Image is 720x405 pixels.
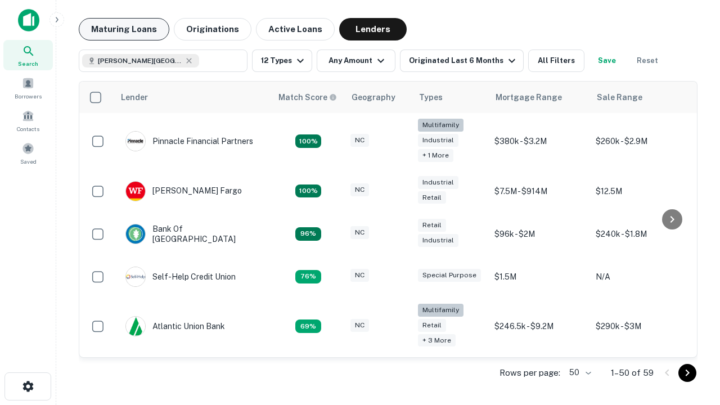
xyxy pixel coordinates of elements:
div: Mortgage Range [496,91,562,104]
div: + 3 more [418,334,456,347]
span: [PERSON_NAME][GEOGRAPHIC_DATA], [GEOGRAPHIC_DATA] [98,56,182,66]
div: Industrial [418,176,458,189]
div: Matching Properties: 11, hasApolloMatch: undefined [295,270,321,283]
td: $246.5k - $9.2M [489,298,590,355]
button: Originations [174,18,251,40]
div: Lender [121,91,148,104]
div: Retail [418,219,446,232]
img: picture [126,182,145,201]
span: Search [18,59,38,68]
span: Borrowers [15,92,42,101]
button: Lenders [339,18,407,40]
div: Multifamily [418,304,463,317]
div: Bank Of [GEOGRAPHIC_DATA] [125,224,260,244]
button: Any Amount [317,49,395,72]
div: + 1 more [418,149,453,162]
iframe: Chat Widget [664,279,720,333]
div: Self-help Credit Union [125,267,236,287]
div: Originated Last 6 Months [409,54,519,67]
div: Retail [418,319,446,332]
div: NC [350,134,369,147]
div: Special Purpose [418,269,481,282]
img: picture [126,317,145,336]
td: $96k - $2M [489,213,590,255]
button: Go to next page [678,364,696,382]
button: 12 Types [252,49,312,72]
td: $260k - $2.9M [590,113,691,170]
a: Saved [3,138,53,168]
td: $1.5M [489,255,590,298]
div: Industrial [418,234,458,247]
span: Contacts [17,124,39,133]
img: capitalize-icon.png [18,9,39,31]
div: Retail [418,191,446,204]
h6: Match Score [278,91,335,103]
th: Lender [114,82,272,113]
td: $380k - $3.2M [489,113,590,170]
div: [PERSON_NAME] Fargo [125,181,242,201]
div: NC [350,319,369,332]
div: Geography [352,91,395,104]
div: Matching Properties: 26, hasApolloMatch: undefined [295,134,321,148]
th: Capitalize uses an advanced AI algorithm to match your search with the best lender. The match sco... [272,82,345,113]
th: Types [412,82,489,113]
td: $240k - $1.8M [590,213,691,255]
span: Saved [20,157,37,166]
button: Active Loans [256,18,335,40]
img: picture [126,224,145,244]
button: Reset [629,49,665,72]
div: Industrial [418,134,458,147]
div: Pinnacle Financial Partners [125,131,253,151]
a: Contacts [3,105,53,136]
div: Multifamily [418,119,463,132]
img: picture [126,132,145,151]
button: All Filters [528,49,584,72]
div: NC [350,183,369,196]
button: Originated Last 6 Months [400,49,524,72]
div: Capitalize uses an advanced AI algorithm to match your search with the best lender. The match sco... [278,91,337,103]
th: Geography [345,82,412,113]
a: Borrowers [3,73,53,103]
div: Types [419,91,443,104]
td: $290k - $3M [590,298,691,355]
div: Matching Properties: 15, hasApolloMatch: undefined [295,184,321,198]
button: Maturing Loans [79,18,169,40]
p: 1–50 of 59 [611,366,654,380]
img: picture [126,267,145,286]
div: NC [350,269,369,282]
div: Sale Range [597,91,642,104]
p: Rows per page: [499,366,560,380]
div: Atlantic Union Bank [125,316,225,336]
div: NC [350,226,369,239]
div: Matching Properties: 10, hasApolloMatch: undefined [295,319,321,333]
th: Mortgage Range [489,82,590,113]
div: Matching Properties: 14, hasApolloMatch: undefined [295,227,321,241]
div: 50 [565,364,593,381]
td: $7.5M - $914M [489,170,590,213]
td: N/A [590,255,691,298]
th: Sale Range [590,82,691,113]
a: Search [3,40,53,70]
td: $12.5M [590,170,691,213]
button: Save your search to get updates of matches that match your search criteria. [589,49,625,72]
